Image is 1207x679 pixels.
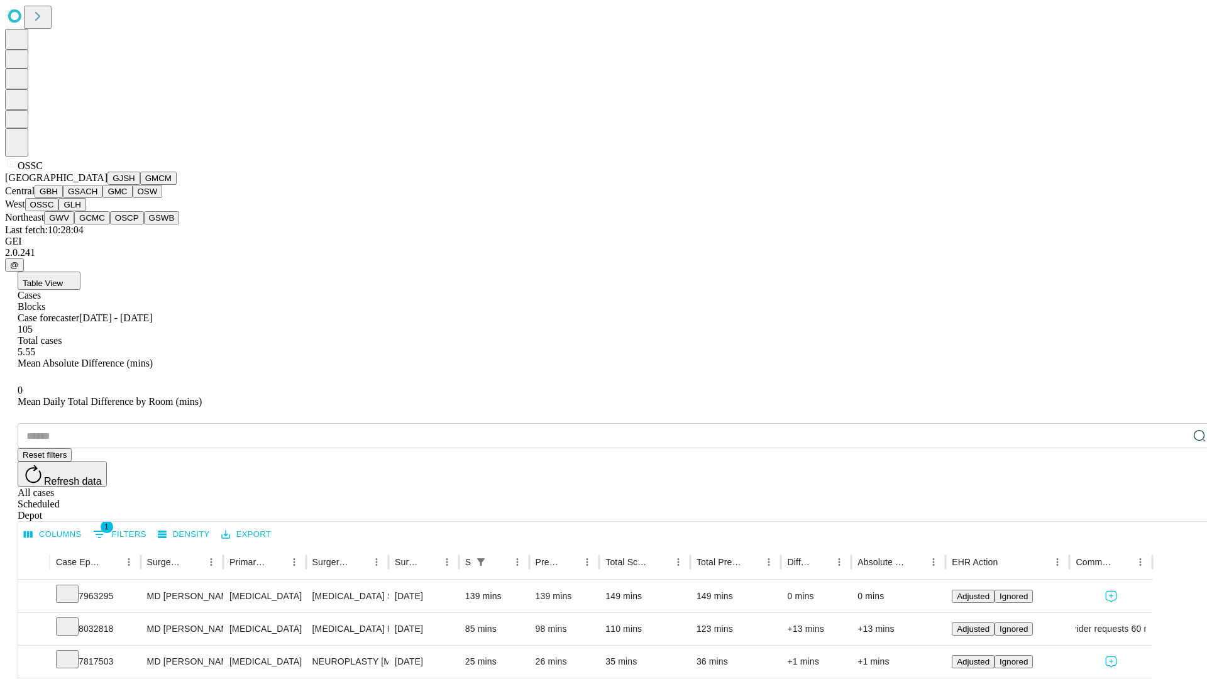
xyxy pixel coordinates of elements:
[957,624,989,634] span: Adjusted
[605,646,684,678] div: 35 mins
[830,553,848,571] button: Menu
[857,580,939,612] div: 0 mins
[5,199,25,209] span: West
[185,553,202,571] button: Sort
[25,586,43,608] button: Expand
[56,557,101,567] div: Case Epic Id
[18,335,62,346] span: Total cases
[229,557,266,567] div: Primary Service
[697,646,775,678] div: 36 mins
[1076,613,1145,645] div: provider requests 60 mins
[999,553,1017,571] button: Sort
[605,580,684,612] div: 149 mins
[5,185,35,196] span: Central
[56,580,135,612] div: 7963295
[229,646,299,678] div: [MEDICAL_DATA]
[787,557,812,567] div: Difference
[925,553,942,571] button: Menu
[10,260,19,270] span: @
[140,172,177,185] button: GMCM
[312,580,382,612] div: [MEDICAL_DATA] SIMPLE COMPLETE
[23,450,67,460] span: Reset filters
[605,613,684,645] div: 110 mins
[229,613,299,645] div: [MEDICAL_DATA]
[102,553,120,571] button: Sort
[907,553,925,571] button: Sort
[144,211,180,224] button: GSWB
[857,557,906,567] div: Absolute Difference
[952,557,998,567] div: EHR Action
[1132,553,1149,571] button: Menu
[995,622,1033,636] button: Ignored
[101,521,113,533] span: 1
[229,580,299,612] div: [MEDICAL_DATA]
[5,224,84,235] span: Last fetch: 10:28:04
[697,557,742,567] div: Total Predicted Duration
[35,185,63,198] button: GBH
[465,613,523,645] div: 85 mins
[509,553,526,571] button: Menu
[79,312,152,323] span: [DATE] - [DATE]
[312,646,382,678] div: NEUROPLASTY [MEDICAL_DATA] AT [GEOGRAPHIC_DATA]
[1059,613,1163,645] span: provider requests 60 mins
[952,622,995,636] button: Adjusted
[561,553,578,571] button: Sort
[957,657,989,666] span: Adjusted
[107,172,140,185] button: GJSH
[465,557,471,567] div: Scheduled In Room Duration
[787,646,845,678] div: +1 mins
[5,258,24,272] button: @
[995,655,1033,668] button: Ignored
[1114,553,1132,571] button: Sort
[18,324,33,334] span: 105
[102,185,132,198] button: GMC
[697,580,775,612] div: 149 mins
[285,553,303,571] button: Menu
[368,553,385,571] button: Menu
[652,553,670,571] button: Sort
[312,613,382,645] div: [MEDICAL_DATA] PARTIAL
[438,553,456,571] button: Menu
[18,396,202,407] span: Mean Daily Total Difference by Room (mins)
[44,211,74,224] button: GWV
[813,553,830,571] button: Sort
[536,557,560,567] div: Predicted In Room Duration
[5,247,1202,258] div: 2.0.241
[670,553,687,571] button: Menu
[5,172,107,183] span: [GEOGRAPHIC_DATA]
[21,525,85,544] button: Select columns
[491,553,509,571] button: Sort
[18,358,153,368] span: Mean Absolute Difference (mins)
[465,580,523,612] div: 139 mins
[697,613,775,645] div: 123 mins
[25,619,43,641] button: Expand
[395,580,453,612] div: [DATE]
[56,613,135,645] div: 8032818
[25,198,59,211] button: OSSC
[202,553,220,571] button: Menu
[1076,557,1112,567] div: Comments
[18,160,43,171] span: OSSC
[952,590,995,603] button: Adjusted
[1049,553,1066,571] button: Menu
[995,590,1033,603] button: Ignored
[18,312,79,323] span: Case forecaster
[536,646,593,678] div: 26 mins
[395,646,453,678] div: [DATE]
[147,580,217,612] div: MD [PERSON_NAME] [PERSON_NAME] Md
[110,211,144,224] button: OSCP
[1000,592,1028,601] span: Ignored
[857,646,939,678] div: +1 mins
[63,185,102,198] button: GSACH
[312,557,349,567] div: Surgery Name
[23,279,63,288] span: Table View
[536,613,593,645] div: 98 mins
[147,557,184,567] div: Surgeon Name
[605,557,651,567] div: Total Scheduled Duration
[18,448,72,461] button: Reset filters
[1000,624,1028,634] span: Ignored
[742,553,760,571] button: Sort
[5,236,1202,247] div: GEI
[18,346,35,357] span: 5.55
[218,525,274,544] button: Export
